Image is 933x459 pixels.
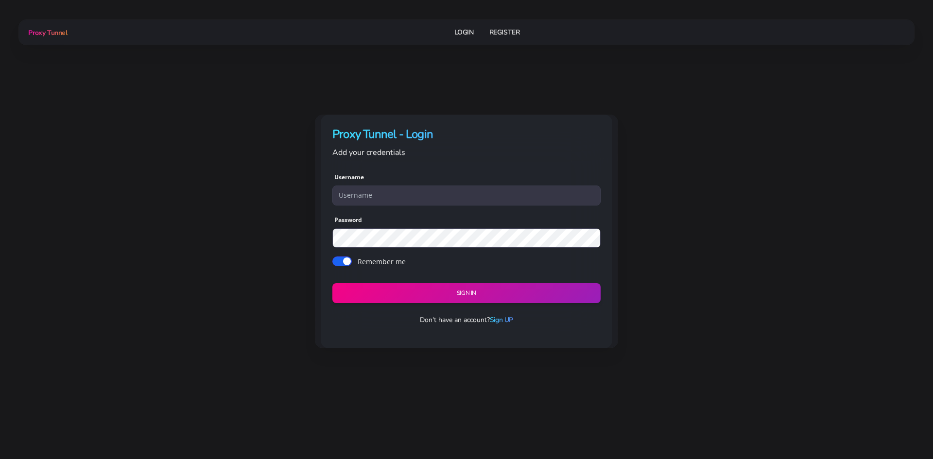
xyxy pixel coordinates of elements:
a: Register [489,23,520,41]
a: Sign UP [490,315,513,324]
span: Proxy Tunnel [28,28,67,37]
a: Login [454,23,474,41]
label: Password [334,216,362,224]
h4: Proxy Tunnel - Login [332,126,601,142]
label: Username [334,173,364,182]
button: Sign in [332,283,601,303]
p: Add your credentials [332,146,601,159]
input: Username [332,186,601,205]
a: Proxy Tunnel [26,25,67,40]
iframe: Webchat Widget [877,403,921,447]
p: Don't have an account? [325,315,608,325]
label: Remember me [358,256,406,267]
